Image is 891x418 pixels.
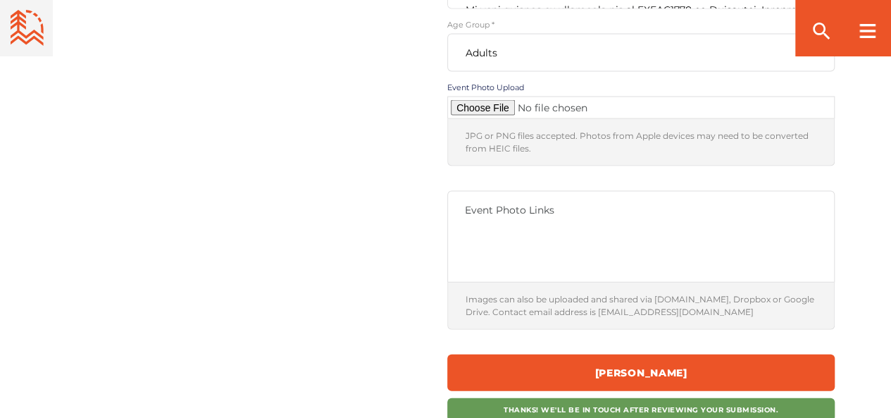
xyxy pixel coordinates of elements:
[447,20,835,30] label: Age Group *
[447,82,835,92] label: Event Photo Upload
[447,119,835,166] div: JPG or PNG files accepted. Photos from Apple devices may need to be converted from HEIC files.
[447,204,835,216] label: Event Photo Links
[810,20,833,42] ion-icon: search
[447,283,835,330] div: Images can also be uploaded and shared via [DOMAIN_NAME], Dropbox or Google Drive. Contact email ...
[447,355,835,391] input: [PERSON_NAME]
